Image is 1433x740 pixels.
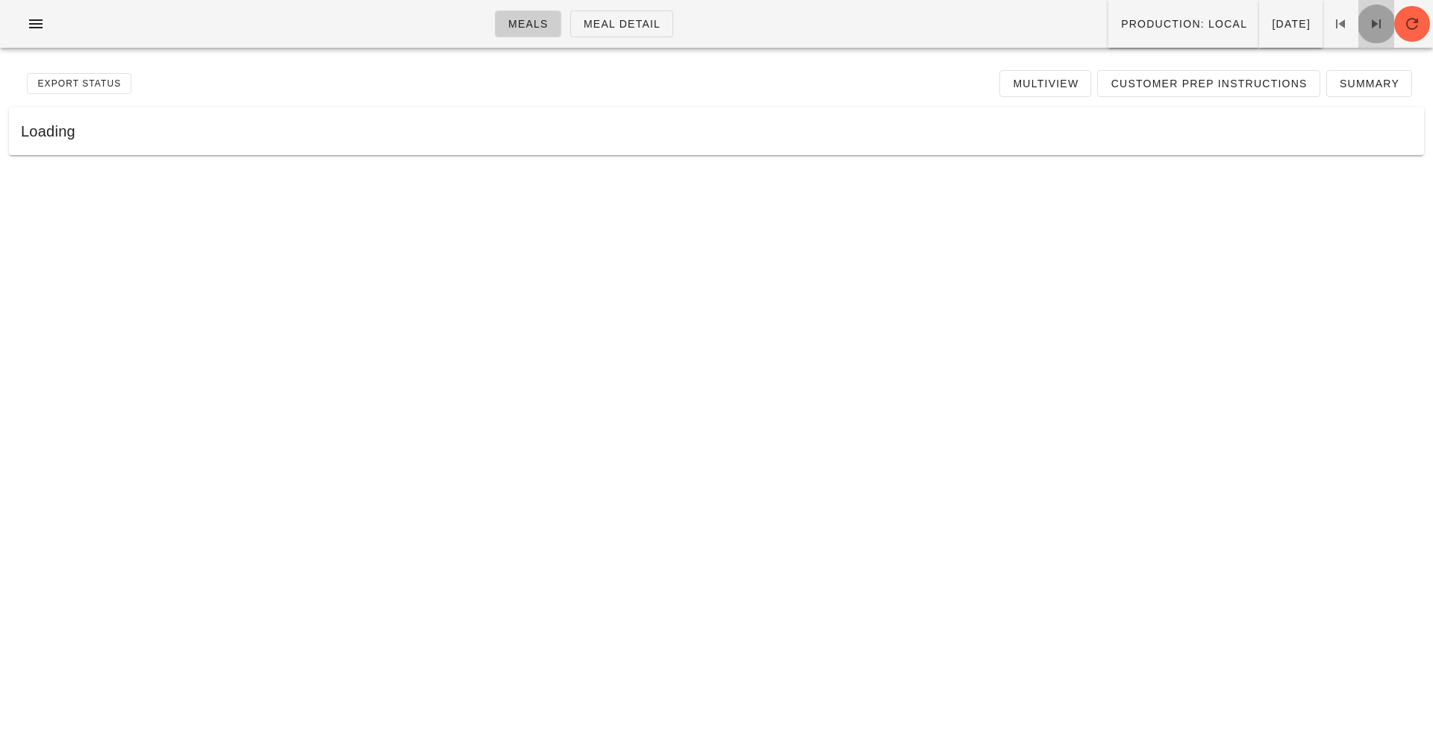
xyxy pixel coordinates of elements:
button: Export Status [27,73,131,94]
a: Meal Detail [570,10,673,37]
span: Customer Prep Instructions [1110,78,1307,90]
a: Summary [1326,70,1412,97]
span: Summary [1339,78,1399,90]
span: Multiview [1012,78,1078,90]
span: Meals [508,18,549,30]
a: Multiview [999,70,1091,97]
a: Meals [495,10,561,37]
div: Loading [9,107,1424,155]
span: Meal Detail [583,18,661,30]
a: Customer Prep Instructions [1097,70,1320,97]
span: [DATE] [1271,18,1311,30]
span: Export Status [37,78,121,89]
span: Production: local [1120,18,1247,30]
